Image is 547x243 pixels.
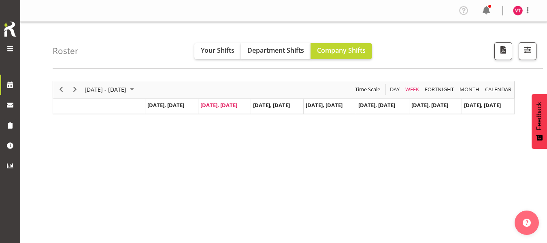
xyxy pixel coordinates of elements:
button: Month [484,84,513,95]
button: Timeline Week [404,84,421,95]
span: calendar [484,84,512,95]
span: Feedback [536,102,543,130]
h4: Roster [53,46,79,56]
span: Company Shifts [317,46,366,55]
button: Your Shifts [194,43,241,59]
button: Time Scale [354,84,382,95]
div: previous period [54,81,68,98]
button: Fortnight [424,84,455,95]
button: September 2025 [83,84,138,95]
span: [DATE], [DATE] [411,101,448,109]
div: Sep 29 - Oct 05, 2025 [82,81,139,98]
img: help-xxl-2.png [523,219,531,227]
button: Previous [56,84,67,95]
span: Day [389,84,400,95]
button: Filter Shifts [519,42,536,60]
span: [DATE], [DATE] [306,101,343,109]
button: Next [70,84,81,95]
span: Fortnight [424,84,455,95]
span: [DATE], [DATE] [147,101,184,109]
span: Time Scale [354,84,381,95]
span: [DATE], [DATE] [358,101,395,109]
button: Download a PDF of the roster according to the set date range. [494,42,512,60]
span: Department Shifts [247,46,304,55]
button: Timeline Month [458,84,481,95]
span: [DATE] - [DATE] [84,84,127,95]
span: [DATE], [DATE] [464,101,501,109]
button: Company Shifts [311,43,372,59]
button: Department Shifts [241,43,311,59]
div: Timeline Week of September 30, 2025 [53,81,515,114]
button: Timeline Day [389,84,401,95]
div: next period [68,81,82,98]
button: Feedback - Show survey [532,94,547,149]
span: Week [404,84,420,95]
span: [DATE], [DATE] [253,101,290,109]
img: vanessa-thornley8527.jpg [513,6,523,15]
span: [DATE], [DATE] [200,101,237,109]
span: Month [459,84,480,95]
span: Your Shifts [201,46,234,55]
img: Rosterit icon logo [2,20,18,38]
